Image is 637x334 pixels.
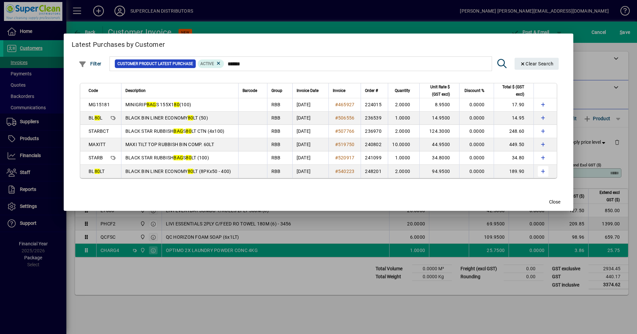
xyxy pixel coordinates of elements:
[125,142,214,147] span: MAXI TILT TOP RUBBISH BIN COMP. 60LT
[297,87,324,94] div: Invoice Date
[459,112,494,125] td: 0.0000
[333,87,357,94] div: Invoice
[125,155,209,160] span: BLACK STAR RUBBISH S LT (100)
[333,114,357,122] a: #506556
[388,112,419,125] td: 1.0000
[271,155,281,160] span: RBB
[494,125,533,138] td: 248.60
[292,138,328,151] td: [DATE]
[89,102,110,107] span: MG15181
[292,112,328,125] td: [DATE]
[395,87,410,94] span: Quantity
[333,154,357,161] a: #520917
[361,125,388,138] td: 236970
[494,138,533,151] td: 449.50
[459,98,494,112] td: 0.0000
[89,128,109,134] span: STARBCT
[186,155,191,160] em: 80
[333,141,357,148] a: #519750
[292,125,328,138] td: [DATE]
[89,169,105,174] span: BL LT
[292,165,328,178] td: [DATE]
[494,112,533,125] td: 14.95
[174,102,179,107] em: 80
[335,102,338,107] span: #
[498,83,530,98] div: Total $ (GST excl)
[333,168,357,175] a: #540223
[424,83,450,98] span: Unit Rate $ (GST excl)
[77,58,103,70] button: Filter
[459,125,494,138] td: 0.0000
[333,127,357,135] a: #507766
[361,138,388,151] td: 240802
[89,87,98,94] span: Code
[271,115,281,121] span: RBB
[186,128,191,134] em: 80
[292,98,328,112] td: [DATE]
[459,165,494,178] td: 0.0000
[188,169,193,174] em: 80
[125,87,146,94] span: Description
[271,128,281,134] span: RBB
[338,128,355,134] span: 507766
[125,102,191,107] span: MINIGRIP S 155X1 (100)
[544,196,565,208] button: Close
[419,151,459,165] td: 34.8000
[388,165,419,178] td: 2.0000
[89,155,103,160] span: STARB
[424,83,456,98] div: Unit Rate $ (GST excl)
[515,58,559,70] button: Clear
[271,102,281,107] span: RBB
[89,87,117,94] div: Code
[89,115,103,121] span: BL L
[549,199,560,206] span: Close
[419,112,459,125] td: 14.9500
[333,101,357,108] a: #465927
[335,169,338,174] span: #
[392,87,416,94] div: Quantity
[271,87,288,94] div: Group
[188,115,193,121] em: 80
[361,151,388,165] td: 241099
[520,61,554,66] span: Clear Search
[335,142,338,147] span: #
[338,102,355,107] span: 465927
[361,98,388,112] td: 224015
[125,169,231,174] span: BLACK BIN LINER ECONOMY LT (8PKx50 - 400)
[459,151,494,165] td: 0.0000
[147,102,156,107] em: BAG
[365,87,384,94] div: Order #
[338,155,355,160] span: 520917
[95,115,100,121] em: 80
[338,115,355,121] span: 506556
[335,115,338,121] span: #
[271,169,281,174] span: RBB
[243,87,263,94] div: Barcode
[388,151,419,165] td: 1.0000
[243,87,257,94] span: Barcode
[459,138,494,151] td: 0.0000
[271,142,281,147] span: RBB
[365,87,378,94] span: Order #
[498,83,524,98] span: Total $ (GST excl)
[361,165,388,178] td: 248201
[198,59,224,68] mat-chip: Product Activation Status: Active
[335,128,338,134] span: #
[464,87,484,94] span: Discount %
[292,151,328,165] td: [DATE]
[419,165,459,178] td: 94.9500
[388,138,419,151] td: 10.0000
[494,98,533,112] td: 17.90
[494,151,533,165] td: 34.80
[64,34,573,53] h2: Latest Purchases by Customer
[200,61,214,66] span: Active
[335,155,338,160] span: #
[125,115,208,121] span: BLACK BIN LINER ECONOMY LT (50)
[388,125,419,138] td: 2.0000
[297,87,318,94] span: Invoice Date
[271,87,282,94] span: Group
[388,98,419,112] td: 2.0000
[338,142,355,147] span: 519750
[419,125,459,138] td: 124.3000
[125,87,234,94] div: Description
